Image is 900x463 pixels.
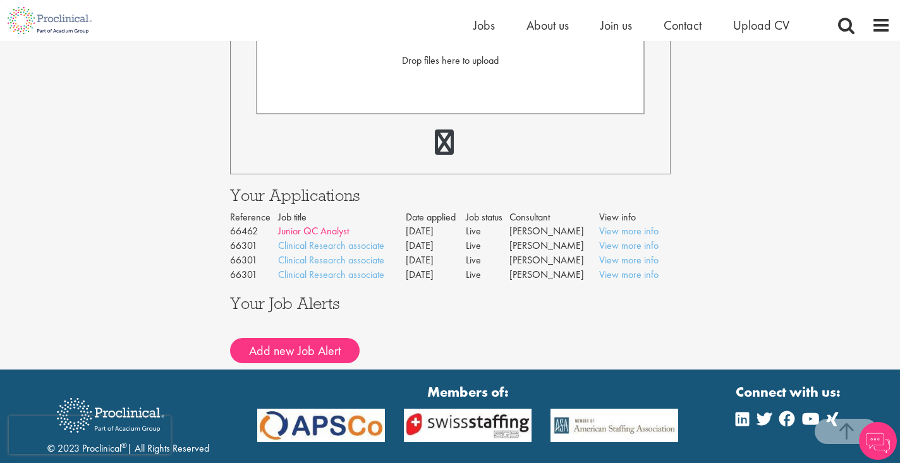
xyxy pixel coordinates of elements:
[733,17,789,33] a: Upload CV
[230,338,360,363] button: Add new Job Alert
[599,224,659,238] a: View more info
[47,389,174,442] img: Proclinical Recruitment
[394,409,541,443] img: APSCo
[230,210,279,225] th: Reference
[257,382,679,402] strong: Members of:
[278,239,384,252] a: Clinical Research associate
[278,253,384,267] a: Clinical Research associate
[664,17,702,33] a: Contact
[466,224,510,239] td: Live
[278,224,349,238] a: Junior QC Analyst
[230,239,279,253] td: 66301
[859,422,897,460] img: Chatbot
[47,388,209,456] div: © 2023 Proclinical | All Rights Reserved
[230,295,671,311] h3: Your Job Alerts
[599,210,671,225] th: View info
[599,268,659,281] a: View more info
[466,253,510,268] td: Live
[230,224,279,239] td: 66462
[600,17,632,33] a: Join us
[466,210,510,225] th: Job status
[509,210,599,225] th: Consultant
[473,17,495,33] a: Jobs
[402,54,499,67] span: Drop files here to upload
[230,187,671,203] h3: Your Applications
[526,17,569,33] a: About us
[9,416,171,454] iframe: reCAPTCHA
[406,239,466,253] td: [DATE]
[509,253,599,268] td: [PERSON_NAME]
[406,210,466,225] th: Date applied
[541,409,688,443] img: APSCo
[509,239,599,253] td: [PERSON_NAME]
[466,268,510,282] td: Live
[248,409,394,443] img: APSCo
[466,239,510,253] td: Live
[406,253,466,268] td: [DATE]
[736,382,843,402] strong: Connect with us:
[406,224,466,239] td: [DATE]
[278,210,406,225] th: Job title
[406,268,466,282] td: [DATE]
[599,239,659,252] a: View more info
[509,268,599,282] td: [PERSON_NAME]
[599,253,659,267] a: View more info
[509,224,599,239] td: [PERSON_NAME]
[230,268,279,282] td: 66301
[230,253,279,268] td: 66301
[278,268,384,281] a: Clinical Research associate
